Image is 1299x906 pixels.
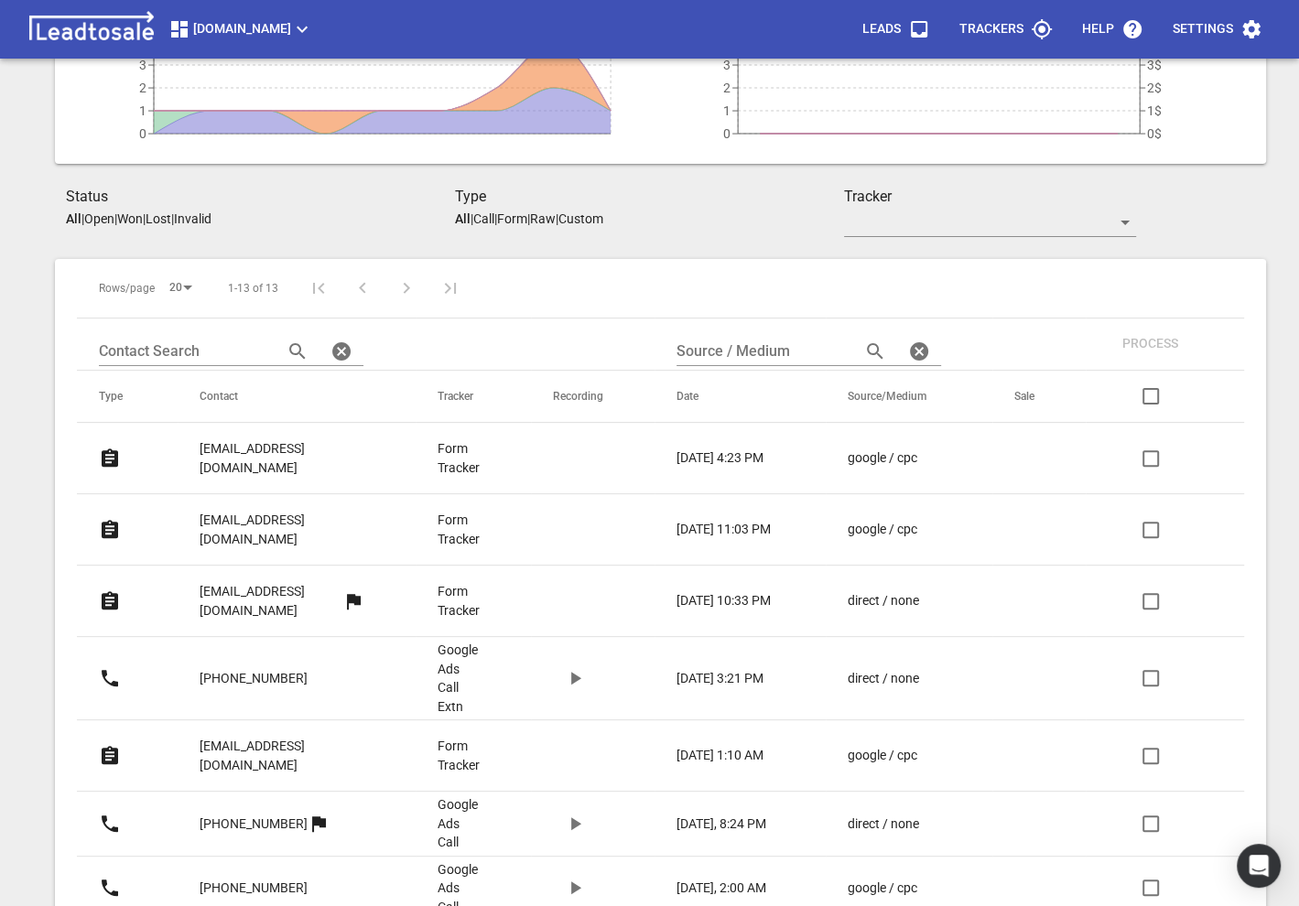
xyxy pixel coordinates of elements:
svg: Call [99,877,121,899]
tspan: 0 [139,126,146,141]
th: Type [77,371,178,423]
a: Google Ads Call [438,795,480,852]
th: Recording [531,371,655,423]
p: direct / none [848,591,919,610]
th: Contact [178,371,416,423]
p: Form [497,211,527,226]
p: Help [1082,20,1114,38]
p: Invalid [174,211,211,226]
p: Open [84,211,114,226]
span: | [114,211,117,226]
p: Raw [530,211,556,226]
p: Trackers [959,20,1023,38]
a: [DATE] 1:10 AM [677,746,774,765]
img: logo [22,11,161,48]
p: Won [117,211,143,226]
th: Source/Medium [826,371,992,423]
svg: Form [99,448,121,469]
tspan: 3 [723,58,731,72]
p: google / cpc [848,520,917,539]
p: direct / none [848,669,919,688]
span: | [81,211,84,226]
a: [PHONE_NUMBER] [200,802,308,847]
span: | [527,211,530,226]
span: | [471,211,473,226]
button: [DOMAIN_NAME] [161,11,320,48]
span: | [171,211,174,226]
p: Call [473,211,494,226]
span: 1-13 of 13 [228,281,278,297]
p: [DATE] 3:21 PM [677,669,763,688]
p: [EMAIL_ADDRESS][DOMAIN_NAME] [200,439,364,477]
p: direct / none [848,814,919,834]
a: [EMAIL_ADDRESS][DOMAIN_NAME] [200,426,364,490]
a: [DATE] 10:33 PM [677,591,774,610]
p: [DATE] 10:33 PM [677,591,771,610]
a: [EMAIL_ADDRESS][DOMAIN_NAME] [200,724,364,787]
p: [DATE] 4:23 PM [677,448,763,468]
span: [DOMAIN_NAME] [168,18,313,40]
p: Settings [1173,20,1233,38]
svg: Call [99,667,121,689]
a: [DATE] 11:03 PM [677,520,774,539]
h3: Type [455,186,844,208]
a: Form Tracker [438,511,480,548]
tspan: 1 [139,103,146,118]
a: google / cpc [848,520,941,539]
a: google / cpc [848,879,941,898]
aside: All [455,211,471,226]
tspan: 1 [723,103,731,118]
a: direct / none [848,669,941,688]
div: 20 [162,275,199,300]
tspan: 2$ [1147,81,1162,95]
h3: Status [66,186,455,208]
a: Form Tracker [438,439,480,477]
svg: Call [99,813,121,835]
a: Form Tracker [438,582,480,620]
svg: Form [99,590,121,612]
h3: Tracker [844,186,1136,208]
p: Custom [558,211,603,226]
p: [PHONE_NUMBER] [200,669,308,688]
p: [DATE], 8:24 PM [677,814,766,834]
a: [DATE], 2:00 AM [677,879,774,898]
a: Form Tracker [438,737,480,774]
p: [PHONE_NUMBER] [200,879,308,898]
th: Date [655,371,826,423]
th: Sale [992,371,1086,423]
span: | [143,211,146,226]
a: [DATE] 3:21 PM [677,669,774,688]
tspan: 1$ [1147,103,1162,118]
tspan: 2 [139,81,146,95]
span: | [556,211,558,226]
a: [EMAIL_ADDRESS][DOMAIN_NAME] [200,569,342,632]
a: direct / none [848,591,941,610]
tspan: 0 [723,126,731,141]
p: [DATE], 2:00 AM [677,879,766,898]
a: [PHONE_NUMBER] [200,656,308,701]
a: google / cpc [848,746,941,765]
p: Lost [146,211,171,226]
a: direct / none [848,814,941,834]
p: [DATE] 11:03 PM [677,520,771,539]
aside: All [66,211,81,226]
p: [EMAIL_ADDRESS][DOMAIN_NAME] [200,511,364,548]
svg: More than one lead from this user [308,813,330,835]
p: [PHONE_NUMBER] [200,814,308,834]
tspan: 2 [723,81,731,95]
a: Google Ads Call Extn [438,641,480,716]
a: [DATE] 4:23 PM [677,448,774,468]
tspan: 3$ [1147,58,1162,72]
p: google / cpc [848,746,917,765]
p: Leads [862,20,901,38]
svg: More than one lead from this user [342,590,364,612]
p: [EMAIL_ADDRESS][DOMAIN_NAME] [200,737,364,774]
tspan: 0$ [1147,126,1162,141]
p: [EMAIL_ADDRESS][DOMAIN_NAME] [200,582,342,620]
p: [DATE] 1:10 AM [677,746,763,765]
